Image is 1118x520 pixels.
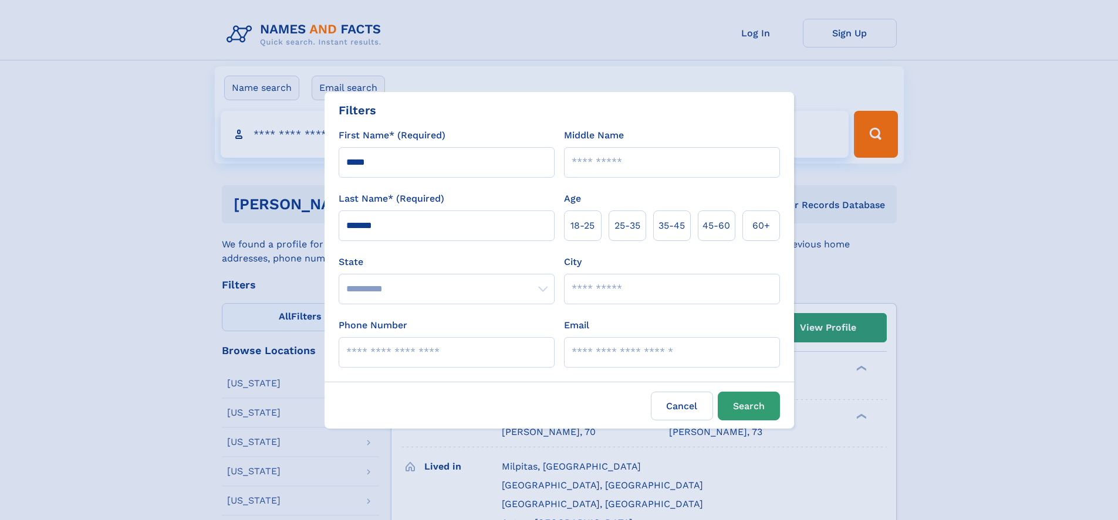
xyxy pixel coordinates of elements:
[702,219,730,233] span: 45‑60
[339,255,555,269] label: State
[339,101,376,119] div: Filters
[564,318,589,332] label: Email
[564,128,624,142] label: Middle Name
[718,392,780,420] button: Search
[339,318,407,332] label: Phone Number
[339,192,444,206] label: Last Name* (Required)
[564,192,581,206] label: Age
[564,255,582,269] label: City
[570,219,595,233] span: 18‑25
[651,392,713,420] label: Cancel
[614,219,640,233] span: 25‑35
[339,128,445,142] label: First Name* (Required)
[752,219,770,233] span: 60+
[658,219,685,233] span: 35‑45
